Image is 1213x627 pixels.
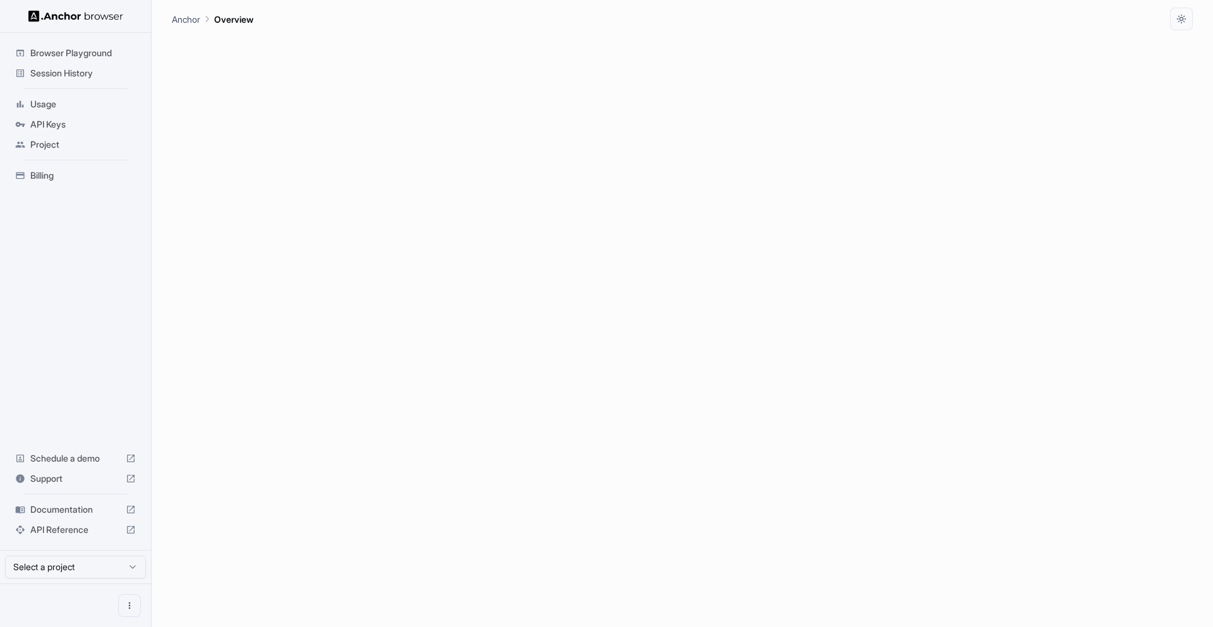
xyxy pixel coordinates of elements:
span: API Reference [30,523,121,536]
div: API Reference [10,520,141,540]
span: Schedule a demo [30,452,121,465]
div: Session History [10,63,141,83]
div: Billing [10,165,141,186]
div: API Keys [10,114,141,134]
img: Anchor Logo [28,10,123,22]
span: Project [30,138,136,151]
div: Project [10,134,141,155]
span: API Keys [30,118,136,131]
span: Browser Playground [30,47,136,59]
div: Usage [10,94,141,114]
div: Documentation [10,499,141,520]
button: Open menu [118,594,141,617]
nav: breadcrumb [172,12,253,26]
span: Documentation [30,503,121,516]
span: Support [30,472,121,485]
p: Anchor [172,13,200,26]
span: Usage [30,98,136,110]
span: Session History [30,67,136,80]
p: Overview [214,13,253,26]
div: Support [10,469,141,489]
div: Browser Playground [10,43,141,63]
span: Billing [30,169,136,182]
div: Schedule a demo [10,448,141,469]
